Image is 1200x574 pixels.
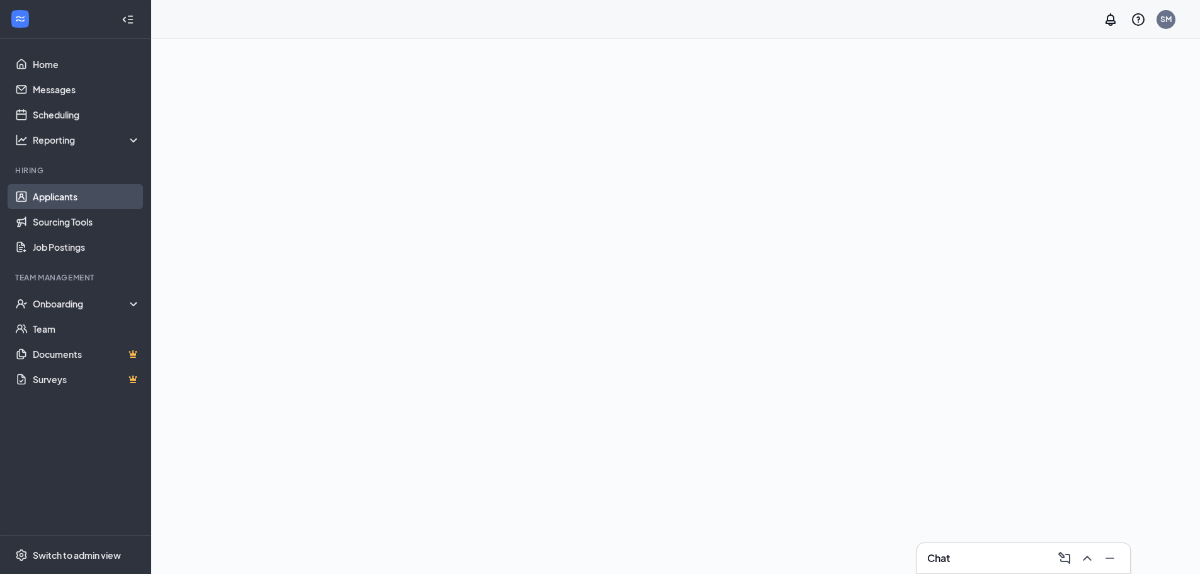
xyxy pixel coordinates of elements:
[1160,14,1172,25] div: SM
[927,551,950,565] h3: Chat
[33,316,140,342] a: Team
[33,184,140,209] a: Applicants
[1102,551,1117,566] svg: Minimize
[1080,551,1095,566] svg: ChevronUp
[33,77,140,102] a: Messages
[33,549,121,561] div: Switch to admin view
[33,297,130,310] div: Onboarding
[33,52,140,77] a: Home
[1054,548,1075,568] button: ComposeMessage
[1131,12,1146,27] svg: QuestionInfo
[1100,548,1120,568] button: Minimize
[15,272,138,283] div: Team Management
[15,134,28,146] svg: Analysis
[33,134,141,146] div: Reporting
[33,234,140,260] a: Job Postings
[122,13,134,26] svg: Collapse
[1103,12,1118,27] svg: Notifications
[15,297,28,310] svg: UserCheck
[33,367,140,392] a: SurveysCrown
[15,549,28,561] svg: Settings
[1057,551,1072,566] svg: ComposeMessage
[33,102,140,127] a: Scheduling
[14,13,26,25] svg: WorkstreamLogo
[1077,548,1097,568] button: ChevronUp
[33,209,140,234] a: Sourcing Tools
[33,342,140,367] a: DocumentsCrown
[15,165,138,176] div: Hiring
